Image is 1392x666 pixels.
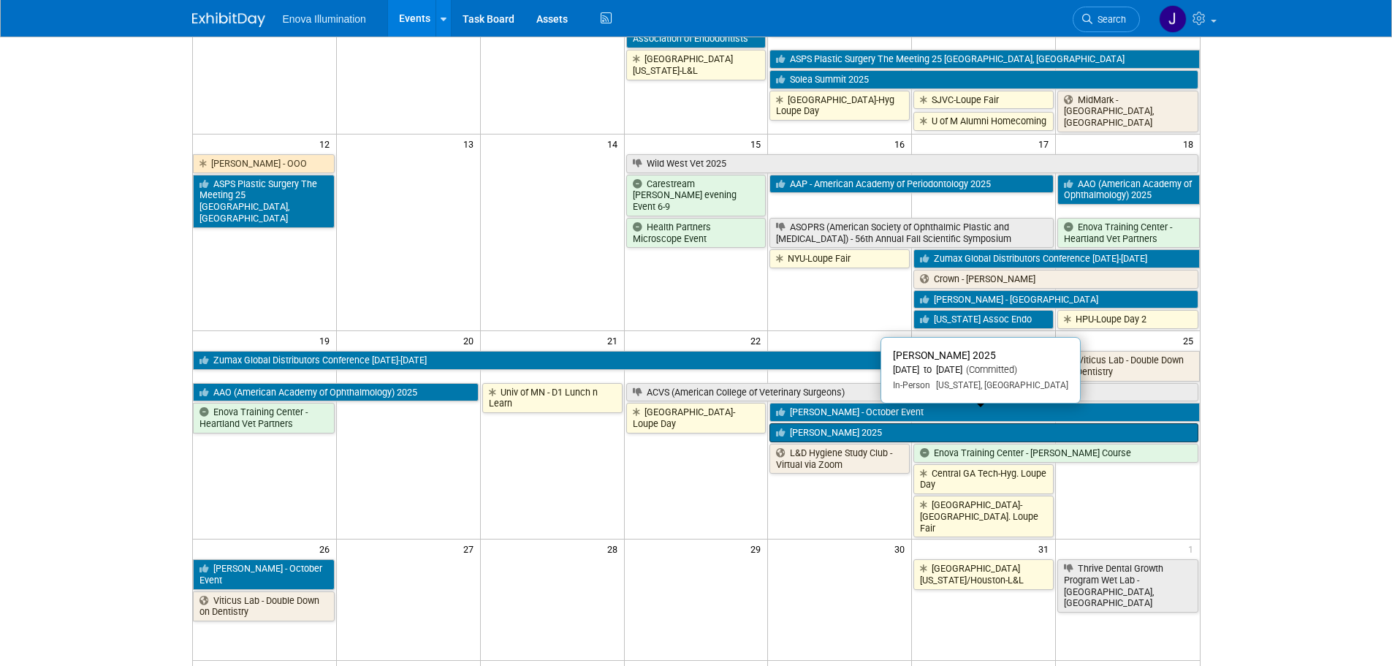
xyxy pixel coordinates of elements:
[913,310,1054,329] a: [US_STATE] Assoc Endo
[913,444,1198,463] a: Enova Training Center - [PERSON_NAME] Course
[283,13,366,25] span: Enova Illumination
[962,364,1017,375] span: (Committed)
[930,380,1068,390] span: [US_STATE], [GEOGRAPHIC_DATA]
[1182,135,1200,153] span: 18
[769,249,910,268] a: NYU-Loupe Fair
[769,218,1054,248] a: ASOPRS (American Society of Ophthalmic Plastic and [MEDICAL_DATA]) - 56th Annual Fall Scientific ...
[606,135,624,153] span: 14
[1057,175,1199,205] a: AAO (American Academy of Ophthalmology) 2025
[1057,91,1198,132] a: MidMark - [GEOGRAPHIC_DATA], [GEOGRAPHIC_DATA]
[626,383,1198,402] a: ACVS (American College of Veterinary Surgeons)
[749,540,767,558] span: 29
[1159,5,1187,33] img: Joe Werner
[192,12,265,27] img: ExhibitDay
[193,403,335,433] a: Enova Training Center - Heartland Vet Partners
[913,290,1198,309] a: [PERSON_NAME] - [GEOGRAPHIC_DATA]
[1182,331,1200,349] span: 25
[193,351,1054,370] a: Zumax Global Distributors Conference [DATE]-[DATE]
[913,112,1054,131] a: U of M Alumni Homecoming
[626,50,767,80] a: [GEOGRAPHIC_DATA][US_STATE]-L&L
[606,540,624,558] span: 28
[913,496,1054,537] a: [GEOGRAPHIC_DATA]-[GEOGRAPHIC_DATA]. Loupe Fair
[1057,351,1199,381] a: Viticus Lab - Double Down on Dentistry
[913,464,1054,494] a: Central GA Tech-Hyg. Loupe Day
[1092,14,1126,25] span: Search
[1057,559,1198,613] a: Thrive Dental Growth Program Wet Lab - [GEOGRAPHIC_DATA], [GEOGRAPHIC_DATA]
[626,218,767,248] a: Health Partners Microscope Event
[193,154,335,173] a: [PERSON_NAME] - OOO
[913,249,1199,268] a: Zumax Global Distributors Conference [DATE]-[DATE]
[769,444,910,474] a: L&D Hygiene Study Club - Virtual via Zoom
[769,91,910,121] a: [GEOGRAPHIC_DATA]-Hyg Loupe Day
[1057,218,1199,248] a: Enova Training Center - Heartland Vet Partners
[193,383,479,402] a: AAO (American Academy of Ophthalmology) 2025
[893,349,996,361] span: [PERSON_NAME] 2025
[769,70,1198,89] a: Solea Summit 2025
[769,423,1198,442] a: [PERSON_NAME] 2025
[193,591,335,621] a: Viticus Lab - Double Down on Dentistry
[462,331,480,349] span: 20
[913,559,1054,589] a: [GEOGRAPHIC_DATA][US_STATE]/Houston-L&L
[193,559,335,589] a: [PERSON_NAME] - October Event
[1037,135,1055,153] span: 17
[626,154,1198,173] a: Wild West Vet 2025
[893,540,911,558] span: 30
[913,91,1054,110] a: SJVC-Loupe Fair
[1037,540,1055,558] span: 31
[769,175,1054,194] a: AAP - American Academy of Periodontology 2025
[893,380,930,390] span: In-Person
[769,403,1199,422] a: [PERSON_NAME] - October Event
[462,540,480,558] span: 27
[318,540,336,558] span: 26
[893,331,911,349] span: 23
[462,135,480,153] span: 13
[749,331,767,349] span: 22
[769,50,1199,69] a: ASPS Plastic Surgery The Meeting 25 [GEOGRAPHIC_DATA], [GEOGRAPHIC_DATA]
[1073,7,1140,32] a: Search
[318,331,336,349] span: 19
[893,135,911,153] span: 16
[1057,310,1198,329] a: HPU-Loupe Day 2
[606,331,624,349] span: 21
[893,364,1068,376] div: [DATE] to [DATE]
[1037,331,1055,349] span: 24
[1187,540,1200,558] span: 1
[626,403,767,433] a: [GEOGRAPHIC_DATA]-Loupe Day
[749,135,767,153] span: 15
[318,135,336,153] span: 12
[913,270,1198,289] a: Crown - [PERSON_NAME]
[482,383,623,413] a: Univ of MN - D1 Lunch n Learn
[626,175,767,216] a: Carestream [PERSON_NAME] evening Event 6-9
[193,175,335,228] a: ASPS Plastic Surgery The Meeting 25 [GEOGRAPHIC_DATA], [GEOGRAPHIC_DATA]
